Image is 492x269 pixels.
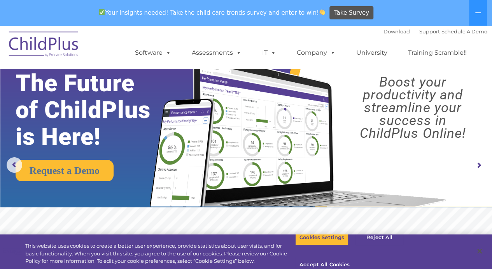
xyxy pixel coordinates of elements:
img: 👏 [319,9,325,15]
button: Cookies Settings [295,229,348,246]
a: Request a Demo [16,160,114,181]
img: ✅ [99,9,105,15]
a: Schedule A Demo [441,28,487,35]
a: Assessments [184,45,249,61]
span: Your insights needed! Take the child care trends survey and enter to win! [96,5,329,20]
a: Software [127,45,179,61]
button: Reject All [355,229,404,246]
a: Training Scramble!! [400,45,474,61]
a: Support [419,28,440,35]
span: Take Survey [334,6,369,20]
img: ChildPlus by Procare Solutions [5,26,83,65]
rs-layer: Boost your productivity and streamline your success in ChildPlus Online! [340,76,486,140]
a: IT [254,45,284,61]
button: Close [471,243,488,260]
a: University [348,45,395,61]
a: Take Survey [329,6,373,20]
rs-layer: The Future of ChildPlus is Here! [16,70,173,150]
a: Company [289,45,343,61]
font: | [383,28,487,35]
div: This website uses cookies to create a better user experience, provide statistics about user visit... [25,242,295,265]
a: Download [383,28,410,35]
